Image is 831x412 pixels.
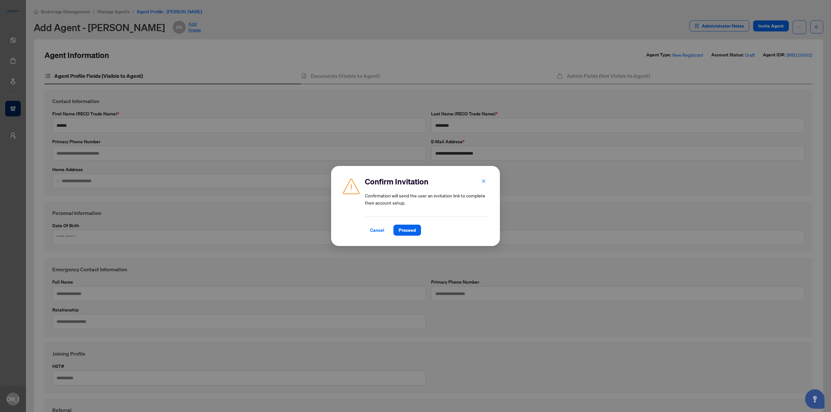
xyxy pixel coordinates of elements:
[365,192,490,206] article: Confirmation will send the user an invitation link to complete their account setup.
[481,179,486,183] span: close
[393,225,421,236] button: Proceed
[365,176,490,187] h2: Confirm Invitation
[341,176,361,196] img: Caution Icon
[805,389,825,409] button: Open asap
[399,225,416,235] span: Proceed
[370,225,384,235] span: Cancel
[365,225,390,236] button: Cancel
